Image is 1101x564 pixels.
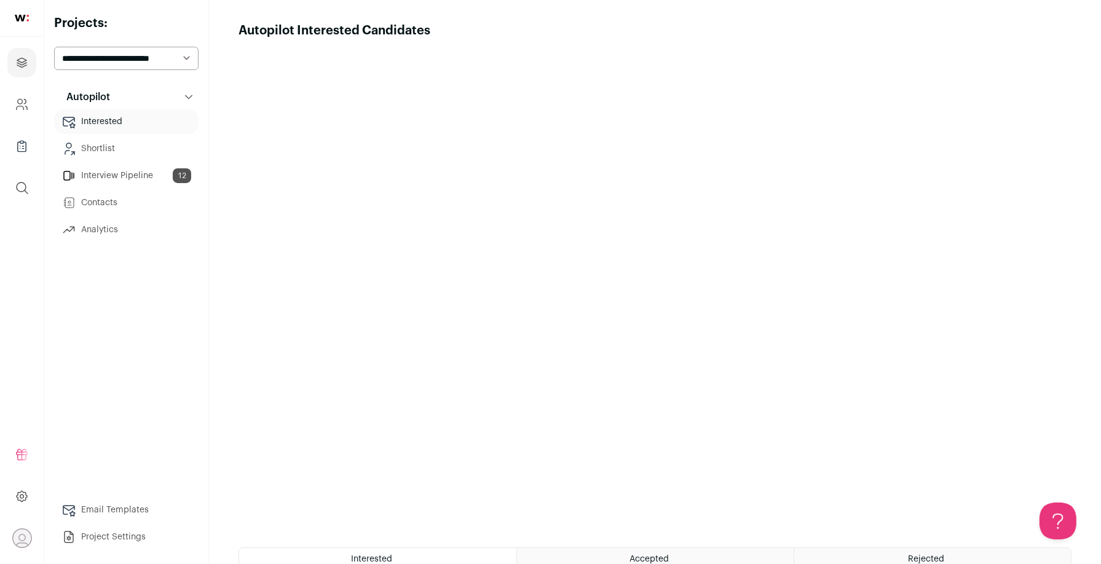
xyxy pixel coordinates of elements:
[629,555,669,563] span: Accepted
[54,109,199,134] a: Interested
[173,168,191,183] span: 12
[239,39,1071,533] iframe: Autopilot Interested
[7,131,36,161] a: Company Lists
[59,90,110,104] p: Autopilot
[54,163,199,188] a: Interview Pipeline12
[54,85,199,109] button: Autopilot
[54,15,199,32] h2: Projects:
[54,525,199,549] a: Project Settings
[239,22,430,39] h1: Autopilot Interested Candidates
[54,217,199,242] a: Analytics
[15,15,29,22] img: wellfound-shorthand-0d5821cbd27db2630d0214b213865d53afaa358527fdda9d0ea32b1df1b89c2c.svg
[54,190,199,215] a: Contacts
[7,48,36,77] a: Projects
[7,90,36,119] a: Company and ATS Settings
[54,498,199,522] a: Email Templates
[1040,503,1076,539] iframe: Toggle Customer Support
[12,528,32,548] button: Open dropdown
[54,136,199,161] a: Shortlist
[909,555,945,563] span: Rejected
[351,555,392,563] span: Interested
